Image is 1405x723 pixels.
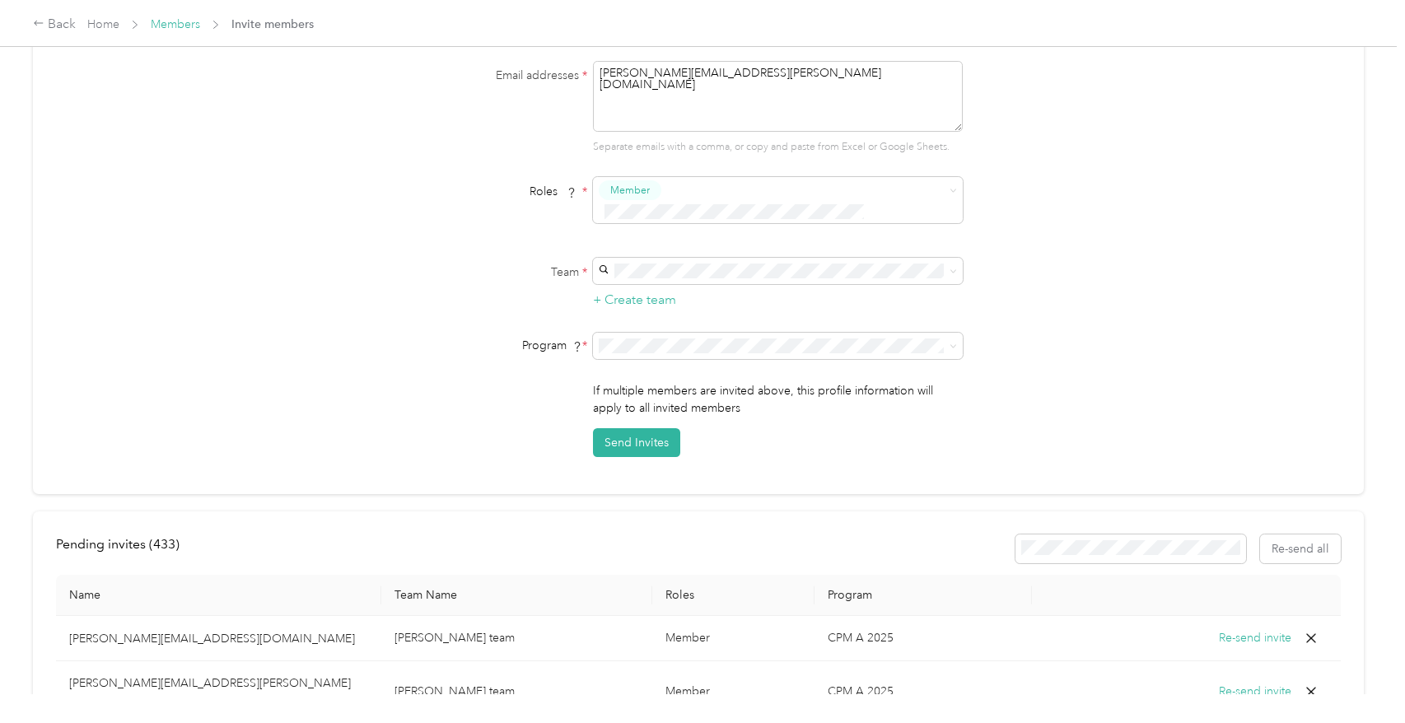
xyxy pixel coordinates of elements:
[1219,629,1291,647] button: Re-send invite
[56,575,381,616] th: Name
[1313,631,1405,723] iframe: Everlance-gr Chat Button Frame
[56,534,191,563] div: left-menu
[593,382,963,417] p: If multiple members are invited above, this profile information will apply to all invited members
[1219,683,1291,701] button: Re-send invite
[610,183,650,198] span: Member
[381,575,652,616] th: Team Name
[381,264,587,281] label: Team
[381,67,587,84] label: Email addresses
[665,684,710,698] span: Member
[151,17,200,31] a: Members
[1015,534,1342,563] div: Resend all invitations
[69,630,368,647] p: [PERSON_NAME][EMAIL_ADDRESS][DOMAIN_NAME]
[149,536,180,552] span: ( 433 )
[56,534,1341,563] div: info-bar
[815,575,1031,616] th: Program
[394,684,515,698] span: [PERSON_NAME] team
[1260,534,1341,563] button: Re-send all
[593,290,676,310] button: + Create team
[69,674,368,709] p: [PERSON_NAME][EMAIL_ADDRESS][PERSON_NAME][DOMAIN_NAME]
[593,140,963,155] p: Separate emails with a comma, or copy and paste from Excel or Google Sheets.
[593,428,680,457] button: Send Invites
[652,575,815,616] th: Roles
[87,17,119,31] a: Home
[394,631,515,645] span: [PERSON_NAME] team
[599,180,661,201] button: Member
[33,15,76,35] div: Back
[828,631,894,645] span: CPM A 2025
[524,179,582,204] span: Roles
[56,536,180,552] span: Pending invites
[231,16,314,33] span: Invite members
[381,337,587,354] div: Program
[593,61,963,132] textarea: [PERSON_NAME][EMAIL_ADDRESS][PERSON_NAME][DOMAIN_NAME]
[665,631,710,645] span: Member
[828,684,894,698] span: CPM A 2025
